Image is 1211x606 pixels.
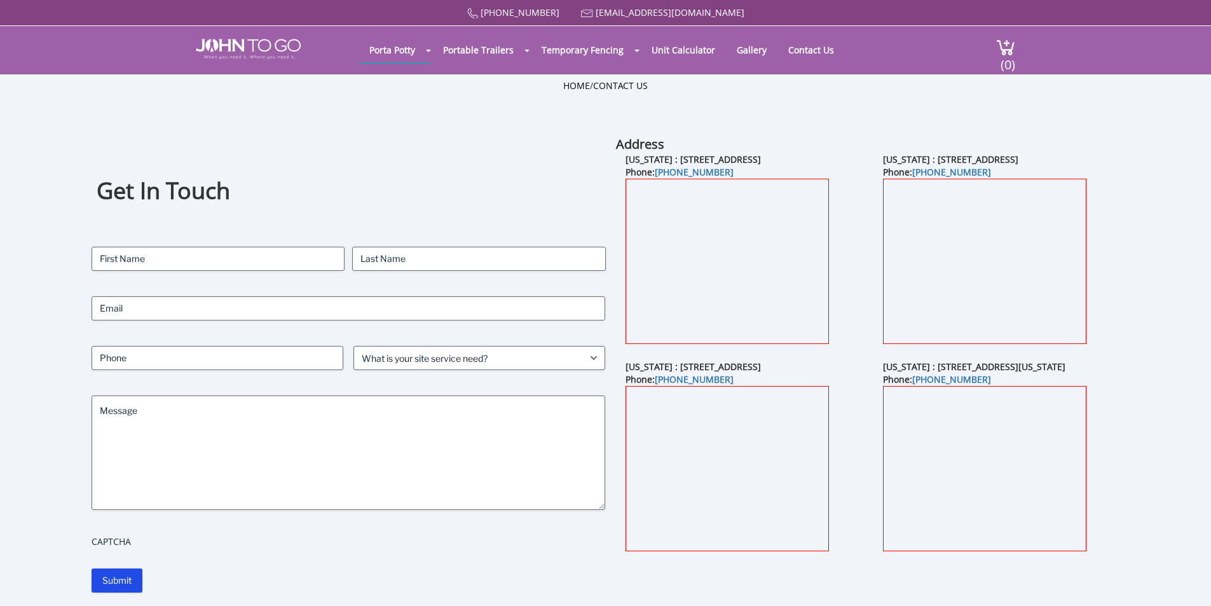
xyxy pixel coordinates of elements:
[626,166,734,178] b: Phone:
[779,38,844,62] a: Contact Us
[1160,555,1211,606] button: Live Chat
[593,79,648,92] a: Contact Us
[626,153,761,165] b: [US_STATE] : [STREET_ADDRESS]
[1000,46,1015,73] span: (0)
[97,176,600,207] h1: Get In Touch
[996,39,1015,56] img: cart a
[727,38,776,62] a: Gallery
[92,247,345,271] input: First Name
[596,6,744,18] a: [EMAIL_ADDRESS][DOMAIN_NAME]
[655,166,734,178] a: [PHONE_NUMBER]
[92,568,142,593] input: Submit
[883,361,1065,373] b: [US_STATE] : [STREET_ADDRESS][US_STATE]
[92,296,606,320] input: Email
[626,361,761,373] b: [US_STATE] : [STREET_ADDRESS]
[642,38,725,62] a: Unit Calculator
[92,535,606,548] label: CAPTCHA
[616,135,664,153] b: Address
[467,8,478,19] img: Call
[360,38,425,62] a: Porta Potty
[563,79,590,92] a: Home
[883,166,991,178] b: Phone:
[655,373,734,385] a: [PHONE_NUMBER]
[434,38,523,62] a: Portable Trailers
[481,6,559,18] a: [PHONE_NUMBER]
[912,373,991,385] a: [PHONE_NUMBER]
[581,10,593,18] img: Mail
[352,247,605,271] input: Last Name
[626,373,734,385] b: Phone:
[883,373,991,385] b: Phone:
[532,38,633,62] a: Temporary Fencing
[912,166,991,178] a: [PHONE_NUMBER]
[92,346,343,370] input: Phone
[563,79,648,92] ul: /
[883,153,1018,165] b: [US_STATE] : [STREET_ADDRESS]
[196,39,301,59] img: JOHN to go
